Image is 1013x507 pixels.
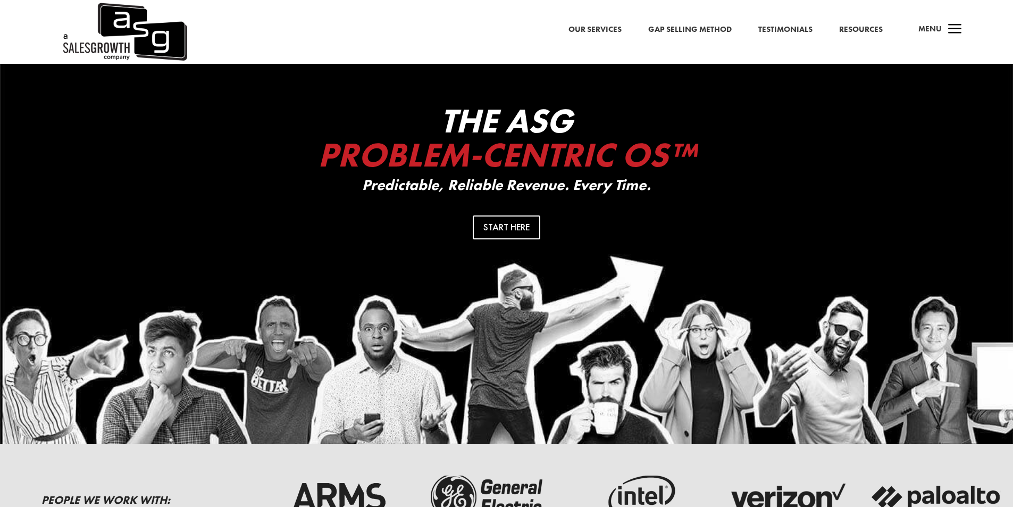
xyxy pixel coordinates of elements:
[473,215,540,239] a: Start Here
[648,23,732,37] a: Gap Selling Method
[944,19,966,40] span: a
[918,23,942,34] span: Menu
[839,23,883,37] a: Resources
[758,23,813,37] a: Testimonials
[294,104,719,177] h2: The ASG
[294,177,719,194] p: Predictable, Reliable Revenue. Every Time.
[318,133,696,177] span: Problem-Centric OS™
[568,23,622,37] a: Our Services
